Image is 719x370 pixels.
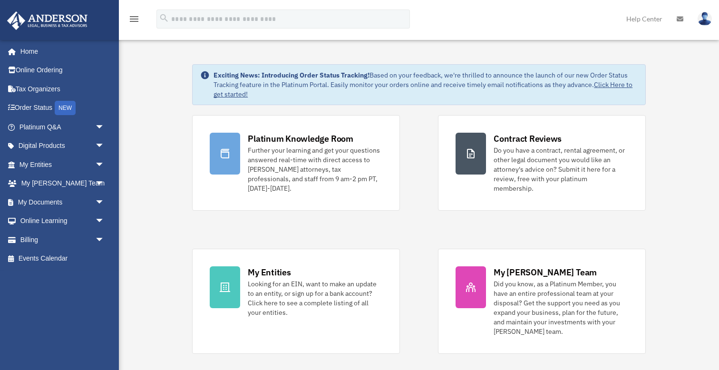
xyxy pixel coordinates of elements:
[7,155,119,174] a: My Entitiesarrow_drop_down
[55,101,76,115] div: NEW
[214,80,632,98] a: Click Here to get started!
[248,279,382,317] div: Looking for an EIN, want to make an update to an entity, or sign up for a bank account? Click her...
[214,70,638,99] div: Based on your feedback, we're thrilled to announce the launch of our new Order Status Tracking fe...
[7,193,119,212] a: My Documentsarrow_drop_down
[494,266,597,278] div: My [PERSON_NAME] Team
[95,174,114,194] span: arrow_drop_down
[7,249,119,268] a: Events Calendar
[698,12,712,26] img: User Pic
[7,212,119,231] a: Online Learningarrow_drop_down
[214,71,369,79] strong: Exciting News: Introducing Order Status Tracking!
[7,61,119,80] a: Online Ordering
[4,11,90,30] img: Anderson Advisors Platinum Portal
[7,230,119,249] a: Billingarrow_drop_down
[192,249,400,354] a: My Entities Looking for an EIN, want to make an update to an entity, or sign up for a bank accoun...
[7,42,114,61] a: Home
[494,279,628,336] div: Did you know, as a Platinum Member, you have an entire professional team at your disposal? Get th...
[7,136,119,156] a: Digital Productsarrow_drop_down
[95,155,114,175] span: arrow_drop_down
[192,115,400,211] a: Platinum Knowledge Room Further your learning and get your questions answered real-time with dire...
[7,98,119,118] a: Order StatusNEW
[95,230,114,250] span: arrow_drop_down
[248,133,353,145] div: Platinum Knowledge Room
[248,146,382,193] div: Further your learning and get your questions answered real-time with direct access to [PERSON_NAM...
[494,146,628,193] div: Do you have a contract, rental agreement, or other legal document you would like an attorney's ad...
[95,136,114,156] span: arrow_drop_down
[95,193,114,212] span: arrow_drop_down
[7,117,119,136] a: Platinum Q&Aarrow_drop_down
[494,133,562,145] div: Contract Reviews
[95,212,114,231] span: arrow_drop_down
[95,117,114,137] span: arrow_drop_down
[128,13,140,25] i: menu
[248,266,291,278] div: My Entities
[128,17,140,25] a: menu
[7,174,119,193] a: My [PERSON_NAME] Teamarrow_drop_down
[7,79,119,98] a: Tax Organizers
[438,249,646,354] a: My [PERSON_NAME] Team Did you know, as a Platinum Member, you have an entire professional team at...
[438,115,646,211] a: Contract Reviews Do you have a contract, rental agreement, or other legal document you would like...
[159,13,169,23] i: search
